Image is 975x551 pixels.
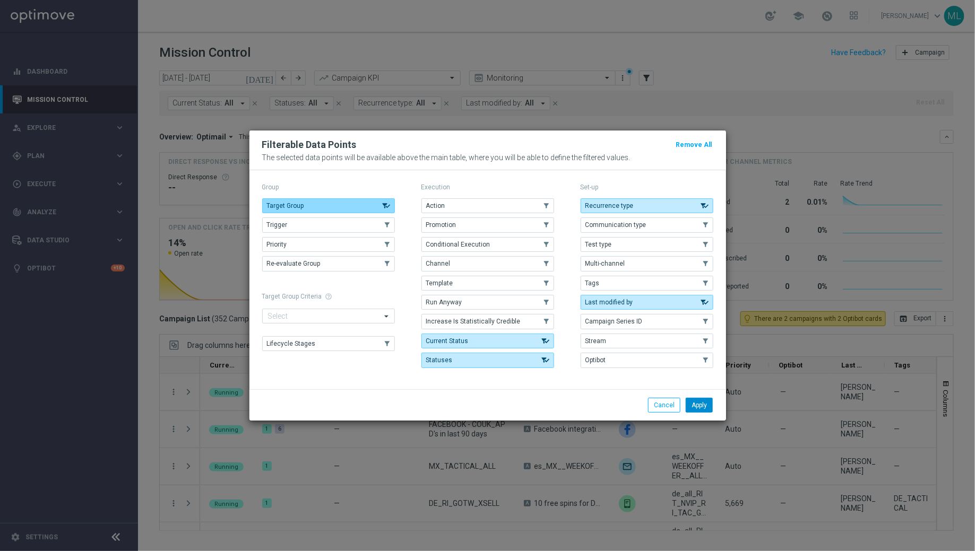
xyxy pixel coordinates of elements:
span: Last modified by [585,299,633,306]
button: Test type [581,237,713,252]
span: Campaign Series ID [585,318,643,325]
button: Conditional Execution [421,237,554,252]
button: Lifecycle Stages [262,336,395,351]
span: Lifecycle Stages [267,340,316,347]
button: Optibot [581,353,713,368]
button: Multi-channel [581,256,713,271]
button: Template [421,276,554,291]
button: Last modified by [581,295,713,310]
p: The selected data points will be available above the main table, where you will be able to define... [262,153,713,162]
button: Remove All [675,139,713,151]
span: Action [426,202,445,209]
span: Stream [585,337,607,345]
span: Test type [585,241,612,248]
span: Increase Is Statistically Credible [426,318,521,325]
span: Target Group [267,202,304,209]
h2: Filterable Data Points [262,138,357,151]
button: Target Group [262,198,395,213]
span: Statuses [426,356,453,364]
span: Communication type [585,221,646,229]
button: Current Status [421,334,554,348]
h1: Target Group Criteria [262,293,395,300]
span: Promotion [426,221,456,229]
button: Run Anyway [421,295,554,310]
span: help_outline [325,293,333,300]
button: Re-evaluate Group [262,256,395,271]
span: Priority [267,241,287,248]
button: Apply [686,398,713,413]
span: Conditional Execution [426,241,490,248]
button: Priority [262,237,395,252]
span: Tags [585,279,600,287]
button: Campaign Series ID [581,314,713,329]
span: Channel [426,260,451,267]
span: Re-evaluate Group [267,260,321,267]
span: Run Anyway [426,299,462,306]
button: Stream [581,334,713,348]
span: Multi-channel [585,260,625,267]
p: Group [262,183,395,191]
button: Cancel [648,398,680,413]
button: Action [421,198,554,213]
p: Set-up [581,183,713,191]
p: Execution [421,183,554,191]
span: Template [426,279,453,287]
button: Statuses [421,353,554,368]
span: Optibot [585,356,606,364]
button: Channel [421,256,554,271]
button: Increase Is Statistically Credible [421,314,554,329]
button: Trigger [262,217,395,232]
span: Current Status [426,337,469,345]
button: Tags [581,276,713,291]
button: Promotion [421,217,554,232]
button: Communication type [581,217,713,232]
button: Recurrence type [581,198,713,213]
span: Trigger [267,221,288,229]
span: Recurrence type [585,202,634,209]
